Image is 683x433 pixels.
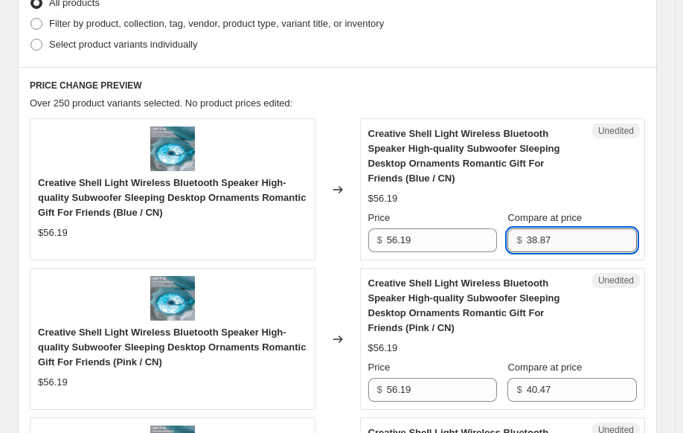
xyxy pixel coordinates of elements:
[377,234,382,246] span: $
[368,362,391,373] span: Price
[377,384,382,395] span: $
[38,375,68,390] div: $56.19
[516,234,522,246] span: $
[368,128,560,184] span: Creative Shell Light Wireless Bluetooth Speaker High-quality Subwoofer Sleeping Desktop Ornaments...
[507,362,582,373] span: Compare at price
[30,80,645,92] h6: PRICE CHANGE PREVIEW
[49,39,197,50] span: Select product variants individually
[150,126,195,171] img: Sdb9c64d2d2784592bea8b6ee21bf187dD_80x.webp
[49,18,384,29] span: Filter by product, collection, tag, vendor, product type, variant title, or inventory
[38,327,306,368] span: Creative Shell Light Wireless Bluetooth Speaker High-quality Subwoofer Sleeping Desktop Ornaments...
[150,276,195,321] img: Sdb9c64d2d2784592bea8b6ee21bf187dD_80x.webp
[368,212,391,223] span: Price
[30,97,292,109] span: Over 250 product variants selected. No product prices edited:
[368,191,398,206] div: $56.19
[368,341,398,356] div: $56.19
[516,384,522,395] span: $
[38,177,306,218] span: Creative Shell Light Wireless Bluetooth Speaker High-quality Subwoofer Sleeping Desktop Ornaments...
[598,275,634,286] span: Unedited
[507,212,582,223] span: Compare at price
[368,278,560,333] span: Creative Shell Light Wireless Bluetooth Speaker High-quality Subwoofer Sleeping Desktop Ornaments...
[38,225,68,240] div: $56.19
[598,125,634,137] span: Unedited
